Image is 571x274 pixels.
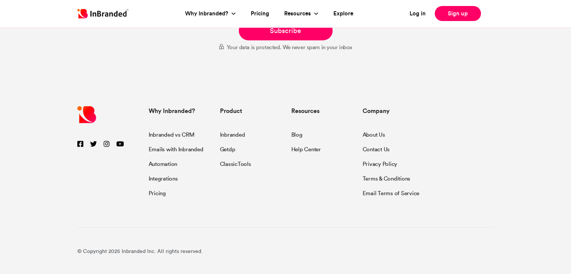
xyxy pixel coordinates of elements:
[220,131,245,141] a: Inbranded
[363,105,423,116] h6: Company
[363,185,420,197] a: Email Terms of Service
[149,105,209,116] h6: Why Inbranded?
[149,185,166,197] a: Pricing
[291,105,351,116] h6: Resources
[435,6,481,21] a: Sign up
[284,9,313,18] a: Resources
[251,9,269,18] a: Pricing
[77,9,128,18] img: Inbranded
[149,131,194,141] a: Inbranded vs CRM
[185,9,230,18] a: Why Inbranded?
[220,105,280,116] h6: Product
[77,105,96,124] img: Inbranded
[239,21,333,40] a: Subscribe
[363,170,411,185] a: Terms & Conditions
[149,155,178,170] a: Automation
[291,131,303,141] a: Blog
[77,42,494,52] p: Your data is protected. We never spam in your inbox
[149,170,178,185] a: Integrations
[291,141,321,153] a: Help Center
[333,9,353,18] a: Explore
[363,155,398,170] a: Privacy Policy
[220,141,235,155] a: Getdp
[220,155,251,167] a: ClassicTools
[363,141,390,155] a: Contact Us
[363,131,385,141] a: About Us
[410,9,426,18] a: Log in
[149,141,203,155] a: Emails with Inbranded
